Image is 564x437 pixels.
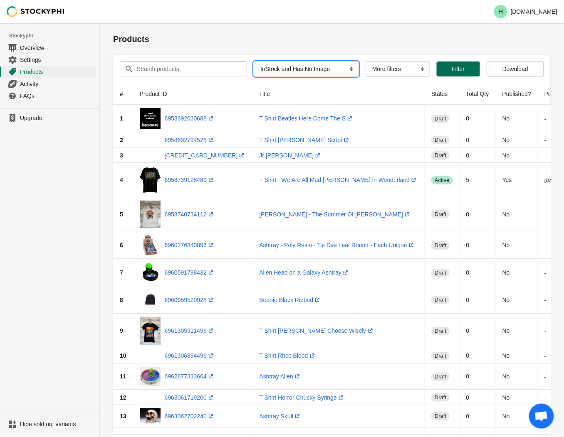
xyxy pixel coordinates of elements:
a: T Shirt [PERSON_NAME] Choose Wisely(opens a new window) [259,327,374,334]
a: 6958739128480(opens a new window) [165,177,215,183]
span: 7 [120,269,123,276]
span: Settings [20,56,94,64]
td: Yes [496,163,538,197]
a: Open chat [529,404,554,429]
span: draft [431,136,450,144]
td: 0 [460,259,496,286]
span: Upgrade [20,114,94,122]
td: 0 [460,286,496,314]
td: 0 [460,231,496,259]
td: 0 [460,147,496,163]
span: draft [431,115,450,123]
td: 0 [460,405,496,427]
img: 500298.png [140,166,161,194]
td: 0 [460,348,496,363]
td: 0 [460,105,496,132]
th: Product ID [133,83,253,105]
a: 6960591798432(opens a new window) [165,269,215,276]
td: 0 [460,363,496,390]
td: No [496,286,538,314]
button: Avatar with initials H[DOMAIN_NAME] [491,3,561,20]
a: 6958740734112(opens a new window) [165,211,215,218]
small: - [544,152,546,158]
a: T Shirt Rhcp Blood(opens a new window) [259,352,316,359]
span: FAQs [20,92,94,100]
th: Status [425,83,459,105]
p: [DOMAIN_NAME] [511,8,557,15]
a: [CREDIT_CARD_NUMBER](opens a new window) [165,152,246,159]
span: draft [431,151,450,160]
button: Download [487,61,544,76]
td: No [496,259,538,286]
span: Overview [20,44,94,52]
span: draft [431,210,450,218]
a: 6960959520928(opens a new window) [165,297,215,303]
img: 1110990101.jpg [140,367,161,387]
small: - [544,328,546,334]
a: Overview [3,42,96,54]
a: [PERSON_NAME] - The Summer Of [PERSON_NAME](opens a new window) [259,211,411,218]
span: 13 [120,413,126,420]
span: draft [431,327,450,335]
small: - [544,395,546,400]
span: draft [431,241,450,250]
a: 6962877333664(opens a new window) [165,373,215,380]
span: 2 [120,137,123,143]
span: Avatar with initials H [494,5,507,18]
a: T Shirt [PERSON_NAME] Script(opens a new window) [259,137,351,143]
img: Stockyphi [7,6,65,17]
a: 6958692794528(opens a new window) [165,137,215,143]
a: Beanie Black Ribbed(opens a new window) [259,297,322,303]
a: Alien Head on a Galaxy Ashtray(opens a new window) [259,269,350,276]
td: No [496,363,538,390]
span: 4 [120,177,123,183]
a: 6958692630688(opens a new window) [165,115,215,122]
a: 6963061719200(opens a new window) [165,394,215,401]
a: 6963062702240(opens a new window) [165,413,215,420]
td: 0 [460,197,496,232]
td: No [496,105,538,132]
img: image_34fcfe6c-a03d-4fd4-b16b-d63a27655cdf.jpg [140,317,161,345]
th: Title [252,83,425,105]
td: 5 [460,163,496,197]
small: - [544,243,546,248]
span: Activity [20,80,94,88]
span: draft [431,373,450,381]
a: Hide sold out variants [3,419,96,430]
a: Products [3,66,96,78]
a: Activity [3,78,96,90]
a: 6960276340896(opens a new window) [165,242,215,248]
span: 11 [120,373,126,380]
a: Settings [3,54,96,66]
td: No [496,348,538,363]
span: 9 [120,327,123,334]
text: H [498,8,503,15]
a: T Shirt Horror Chucky Syringe(opens a new window) [259,394,345,401]
span: Products [20,68,94,76]
a: FAQs [3,90,96,102]
a: Ashtray - Poly Resin - Tie Dye Leaf Round - Each Unique(opens a new window) [259,242,416,248]
span: Download [502,66,528,72]
img: 503899.jpg [140,235,161,255]
a: Jr [PERSON_NAME](opens a new window) [259,152,322,159]
a: Ashtray Alien(opens a new window) [259,373,302,380]
td: No [496,231,538,259]
span: 3 [120,152,123,159]
img: 502747.png [140,290,161,310]
a: 6961306894496(opens a new window) [165,352,215,359]
span: active [431,176,453,184]
a: T Shirt Beatles Here Come The S(opens a new window) [259,115,354,122]
small: - [544,353,546,358]
td: 0 [460,132,496,147]
td: No [496,314,538,348]
small: - [544,297,546,302]
td: 0 [460,390,496,405]
th: Total Qty [460,83,496,105]
small: - [544,137,546,142]
td: No [496,197,538,232]
span: Stockyphi [9,32,99,40]
span: draft [431,269,450,277]
th: Published? [496,83,538,105]
a: 6961305911456(opens a new window) [165,327,215,334]
span: Hide sold out variants [20,420,94,429]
